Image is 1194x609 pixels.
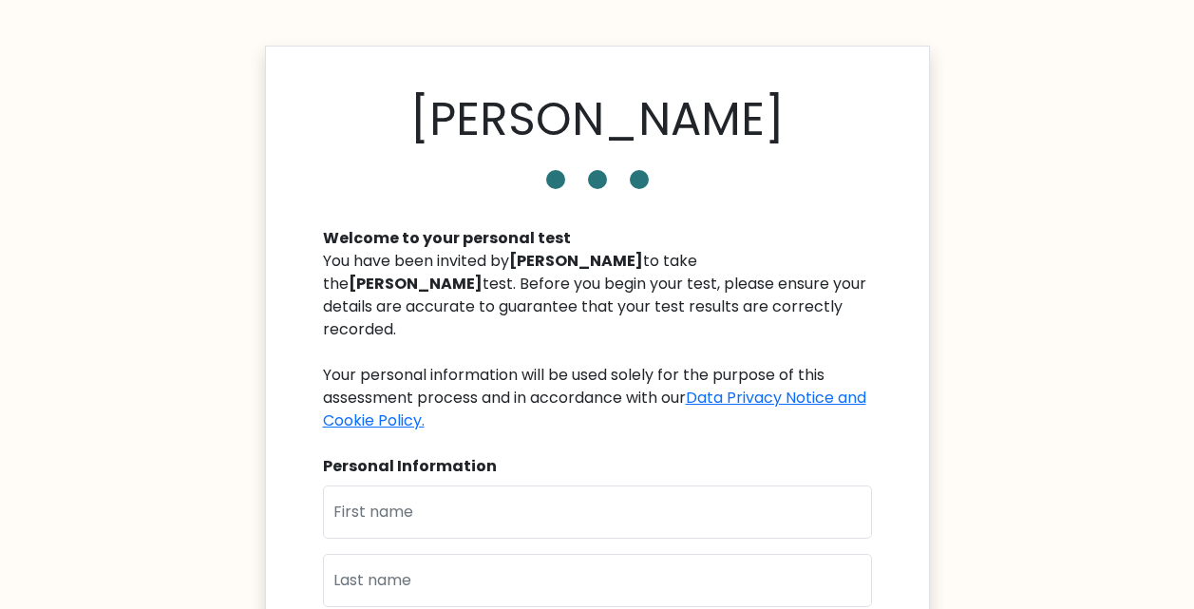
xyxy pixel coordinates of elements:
b: [PERSON_NAME] [349,273,483,295]
h1: [PERSON_NAME] [410,92,785,147]
div: Welcome to your personal test [323,227,872,250]
input: Last name [323,554,872,607]
div: Personal Information [323,455,872,478]
b: [PERSON_NAME] [509,250,643,272]
a: Data Privacy Notice and Cookie Policy. [323,387,866,431]
div: You have been invited by to take the test. Before you begin your test, please ensure your details... [323,250,872,432]
input: First name [323,485,872,539]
